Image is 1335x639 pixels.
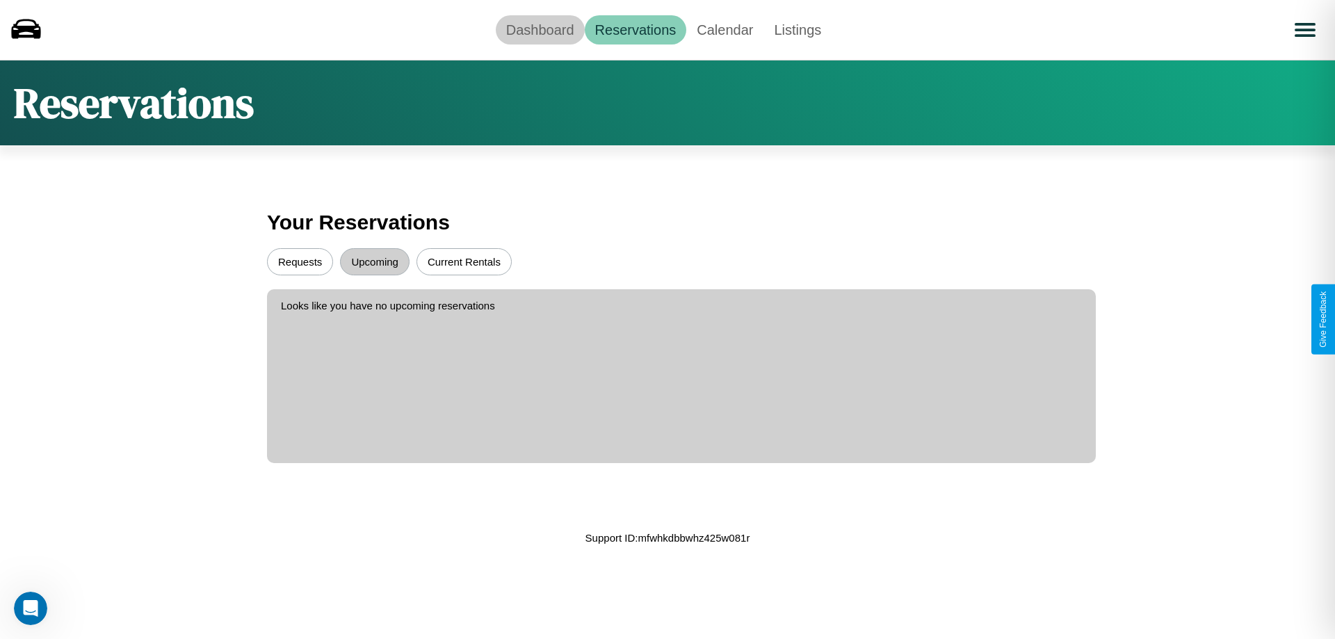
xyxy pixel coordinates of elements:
[267,248,333,275] button: Requests
[1286,10,1325,49] button: Open menu
[496,15,585,45] a: Dashboard
[585,528,750,547] p: Support ID: mfwhkdbbwhz425w081r
[14,592,47,625] iframe: Intercom live chat
[14,74,254,131] h1: Reservations
[281,296,1082,315] p: Looks like you have no upcoming reservations
[1318,291,1328,348] div: Give Feedback
[585,15,687,45] a: Reservations
[267,204,1068,241] h3: Your Reservations
[416,248,512,275] button: Current Rentals
[340,248,410,275] button: Upcoming
[686,15,763,45] a: Calendar
[763,15,832,45] a: Listings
